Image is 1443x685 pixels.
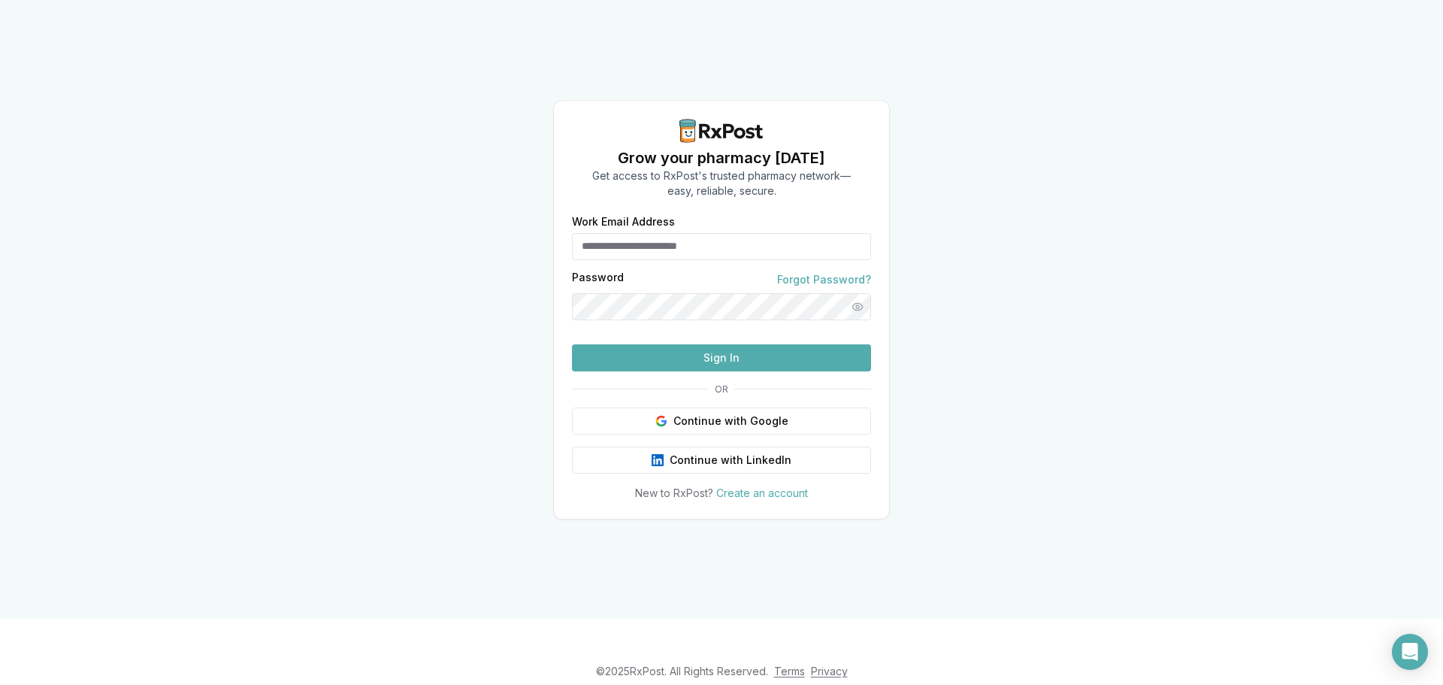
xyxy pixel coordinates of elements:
img: LinkedIn [652,454,664,466]
a: Forgot Password? [777,272,871,287]
a: Terms [774,665,805,677]
button: Show password [844,293,871,320]
button: Continue with LinkedIn [572,447,871,474]
label: Password [572,272,624,287]
div: Open Intercom Messenger [1392,634,1428,670]
button: Continue with Google [572,408,871,435]
span: New to RxPost? [635,486,713,499]
a: Create an account [716,486,808,499]
a: Privacy [811,665,848,677]
h1: Grow your pharmacy [DATE] [592,147,851,168]
label: Work Email Address [572,217,871,227]
img: Google [655,415,667,427]
button: Sign In [572,344,871,371]
img: RxPost Logo [673,119,770,143]
p: Get access to RxPost's trusted pharmacy network— easy, reliable, secure. [592,168,851,199]
span: OR [709,383,734,396]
